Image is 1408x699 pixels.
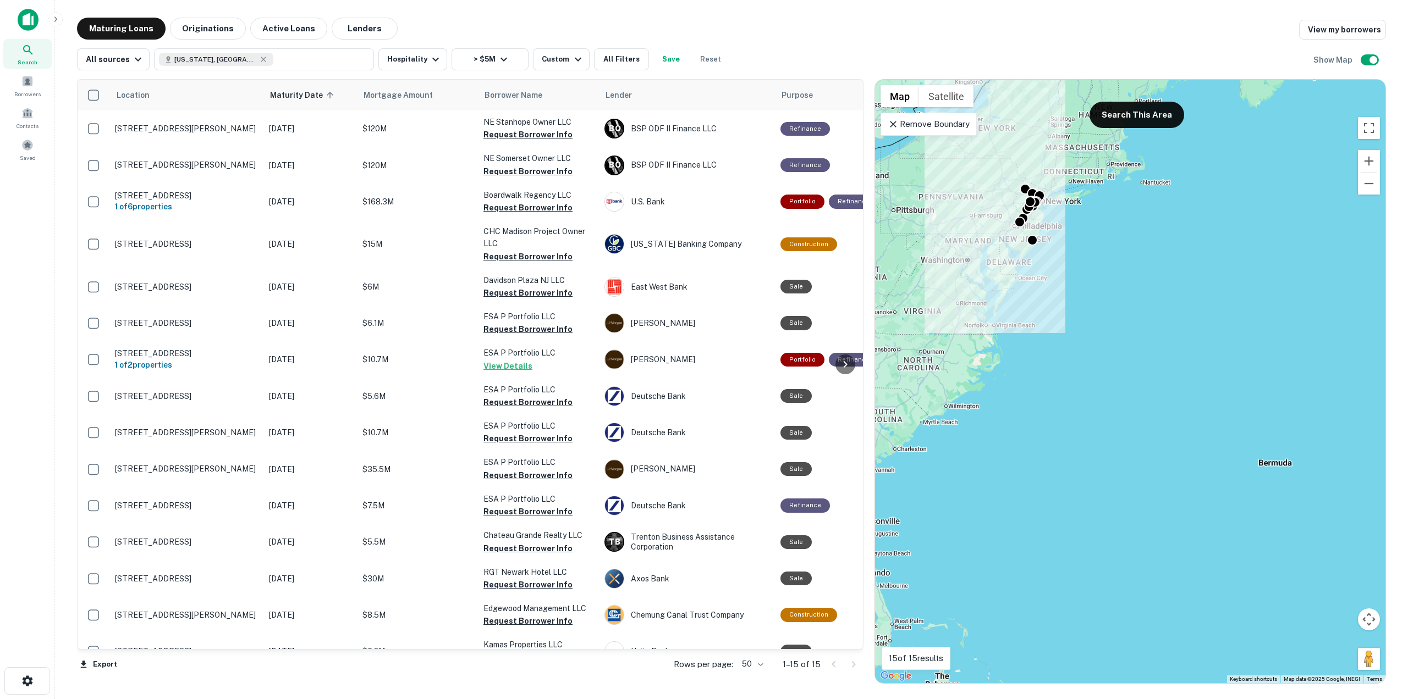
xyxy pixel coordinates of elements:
h6: Show Map [1313,54,1354,66]
div: [US_STATE] Banking Company [604,234,769,254]
button: Hospitality [378,48,447,70]
h6: 1 of 2 properties [115,359,258,371]
h6: 1 of 6 properties [115,201,258,213]
div: All sources [86,53,145,66]
img: picture [605,350,624,369]
p: Davidson Plaza NJ LLC [483,274,593,286]
p: ESA P Portfolio LLC [483,420,593,432]
div: Sale [780,645,812,658]
p: RGT Newark Hotel LLC [483,566,593,578]
p: [STREET_ADDRESS] [115,239,258,249]
p: B O [609,159,620,171]
div: BSP ODF II Finance LLC [604,156,769,175]
p: [DATE] [269,196,351,208]
div: Sale [780,426,812,440]
button: Save your search to get updates of matches that match your search criteria. [653,48,689,70]
p: [DATE] [269,390,351,402]
p: $7.5M [362,500,472,512]
p: ESA P Portfolio LLC [483,310,593,323]
span: Contacts [16,121,38,130]
p: [DATE] [269,536,351,548]
img: picture [605,606,624,624]
p: Boardwalk Regency LLC [483,189,593,201]
th: Lender [599,80,775,110]
p: 15 of 15 results [889,652,943,665]
button: Zoom in [1358,150,1380,172]
button: Request Borrower Info [483,201,573,214]
p: ESA P Portfolio LLC [483,384,593,396]
p: [STREET_ADDRESS] [115,501,258,511]
img: picture [605,642,624,661]
div: This loan purpose was for refinancing [829,195,878,208]
span: [US_STATE], [GEOGRAPHIC_DATA] [174,54,257,64]
div: 0 0 [875,80,1385,683]
p: Edgewood Management LLC [483,602,593,614]
p: [DATE] [269,281,351,293]
p: $168.3M [362,196,472,208]
th: Borrower Name [478,80,599,110]
button: Active Loans [250,18,327,40]
p: [STREET_ADDRESS] [115,318,258,328]
p: $15M [362,238,472,250]
p: NE Stanhope Owner LLC [483,116,593,128]
button: Request Borrower Info [483,250,573,263]
p: [STREET_ADDRESS] [115,348,258,358]
div: Axos Bank [604,569,769,589]
th: Location [109,80,263,110]
div: This loan purpose was for refinancing [829,353,878,367]
p: 1–15 of 15 [783,658,821,671]
div: Search [3,39,52,69]
p: [STREET_ADDRESS] [115,282,258,292]
p: [STREET_ADDRESS] [115,191,258,201]
span: Maturity Date [270,88,337,102]
p: [DATE] [269,609,351,621]
p: $6.2M [362,645,472,657]
button: Maturing Loans [77,18,166,40]
span: Saved [20,153,36,162]
div: Sale [780,535,812,549]
p: Remove Boundary [888,118,970,131]
div: Chemung Canal Trust Company [604,605,769,625]
div: Sale [780,316,812,330]
button: Map camera controls [1358,608,1380,630]
div: Saved [3,135,52,164]
span: Mortgage Amount [364,88,447,102]
button: Lenders [332,18,398,40]
a: Terms (opens in new tab) [1367,676,1382,682]
button: All Filters [594,48,649,70]
div: 50 [738,656,765,672]
img: capitalize-icon.png [18,9,38,31]
a: Contacts [3,103,52,132]
p: $120M [362,159,472,171]
div: [PERSON_NAME] [604,313,769,333]
div: This loan purpose was for refinancing [780,158,830,172]
button: Request Borrower Info [483,505,573,518]
p: Chateau Grande Realty LLC [483,529,593,541]
img: picture [605,314,624,332]
div: Custom [542,53,584,66]
button: Request Borrower Info [483,323,573,336]
button: View Details [483,359,532,373]
div: Sale [780,389,812,403]
div: East West Bank [604,277,769,297]
div: BSP ODF II Finance LLC [604,119,769,138]
p: [DATE] [269,123,351,135]
div: Deutsche Bank [604,386,769,406]
div: Chat Widget [1353,611,1408,664]
div: This loan purpose was for construction [780,237,837,251]
a: Borrowers [3,71,52,101]
div: [PERSON_NAME] [604,349,769,369]
p: $120M [362,123,472,135]
span: Borrowers [14,90,41,98]
button: Request Borrower Info [483,578,573,591]
button: > $5M [452,48,529,70]
th: Maturity Date [263,80,357,110]
button: Export [77,656,120,673]
p: Kamas Properties LLC [483,639,593,651]
button: Show street map [881,85,919,107]
span: Map data ©2025 Google, INEGI [1284,676,1360,682]
p: [DATE] [269,317,351,329]
button: Reset [693,48,728,70]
